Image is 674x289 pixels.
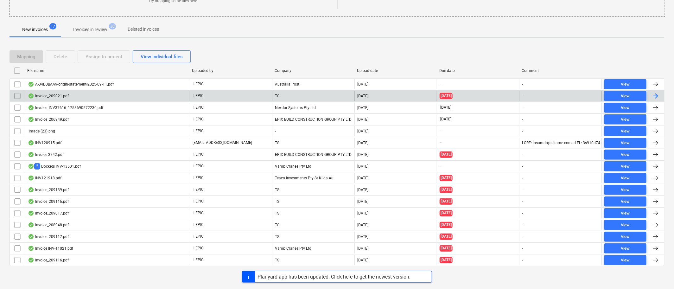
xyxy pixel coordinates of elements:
p: I. EPIC [193,152,204,157]
span: [DATE] [440,93,453,99]
p: New invoices [22,26,48,33]
div: [DATE] [357,234,368,239]
span: - [440,140,442,145]
div: - [522,129,523,133]
div: View [621,81,630,88]
button: View [604,161,646,171]
div: TS [272,91,354,101]
span: [DATE] [440,187,453,193]
div: OCR finished [28,152,34,157]
div: OCR finished [28,187,34,192]
div: - [522,188,523,192]
div: OCR finished [28,93,34,99]
span: [DATE] [440,117,452,122]
span: [DATE] [440,198,453,204]
div: Upload date [357,68,434,73]
div: - [522,211,523,215]
div: [DATE] [357,223,368,227]
p: I. EPIC [193,210,204,216]
div: View [621,222,630,229]
div: View [621,163,630,170]
div: OCR finished [28,140,34,145]
div: OCR finished [28,164,34,169]
span: [DATE] [440,222,453,228]
div: View [621,116,630,123]
div: INV120915.pdf [28,140,61,145]
div: View [621,198,630,205]
p: Deleted invoices [128,26,159,33]
div: TS [272,255,354,265]
div: Invoice_INV37616_1758690572230.pdf [28,105,103,110]
button: View [604,173,646,183]
span: 30 [109,23,116,29]
div: File name [27,68,187,73]
div: Vamp Cranes Pty Ltd [272,161,354,171]
div: OCR finished [28,258,34,263]
div: TS [272,208,354,218]
div: - [522,223,523,227]
span: [DATE] [440,257,453,263]
div: - [522,94,523,98]
p: I. EPIC [193,128,204,134]
p: I. EPIC [193,257,204,263]
div: Due date [439,68,517,73]
button: View individual files [133,50,191,63]
div: INV121918.pdf [28,176,61,181]
button: View [604,114,646,125]
button: View [604,255,646,265]
div: Australia Post [272,79,354,89]
div: OCR finished [28,222,34,228]
span: [DATE] [440,210,453,216]
div: OCR finished [28,234,34,239]
div: [DATE] [357,141,368,145]
div: EPIX BUILD CONSTRUCTION GROUP PTY LTD [272,114,354,125]
span: [DATE] [440,105,452,110]
div: Teaco Investments Pty St Kilda Au [272,173,354,183]
div: Invoice_209021.pdf [28,93,69,99]
span: - [440,81,442,87]
div: Dockets INV-13501.pdf [28,163,81,169]
div: View individual files [141,53,183,61]
div: Invoice_209116.pdf [28,199,69,204]
div: [DATE] [357,199,368,204]
button: View [604,150,646,160]
p: I. EPIC [193,222,204,228]
span: [DATE] [440,151,453,157]
p: I. EPIC [193,93,204,99]
div: OCR finished [28,176,34,181]
div: View [621,210,630,217]
p: I. EPIC [193,105,204,110]
div: EPIX BUILD CONSTRUCTION GROUP PTY LTD [272,150,354,160]
div: - [522,106,523,110]
button: View [604,138,646,148]
div: Invoice_208948.pdf [28,222,69,228]
button: View [604,220,646,230]
div: Company [275,68,352,73]
div: Vamp Cranes Pty Ltd [272,243,354,254]
div: View [621,245,630,252]
div: View [621,151,630,158]
div: OCR finished [28,246,34,251]
div: OCR finished [28,105,34,110]
div: View [621,175,630,182]
button: View [604,126,646,136]
div: OCR finished [28,117,34,122]
div: View [621,93,630,100]
div: [DATE] [357,152,368,157]
div: TS [272,220,354,230]
div: [DATE] [357,246,368,251]
span: - [440,164,442,169]
div: Planyard app has been updated. Click here to get the newest version. [258,274,410,280]
div: [DATE] [357,106,368,110]
div: View [621,233,630,241]
div: [DATE] [357,188,368,192]
p: [EMAIL_ADDRESS][DOMAIN_NAME] [193,140,252,145]
p: I. EPIC [193,164,204,169]
div: Nexdor Systems Pty Ltd [272,103,354,113]
div: - [522,246,523,251]
span: - [440,128,442,134]
button: View [604,232,646,242]
div: - [522,164,523,169]
div: A-04D0BAA9-origin-statement-2025-09-11.pdf [28,82,114,87]
span: [DATE] [440,234,453,240]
